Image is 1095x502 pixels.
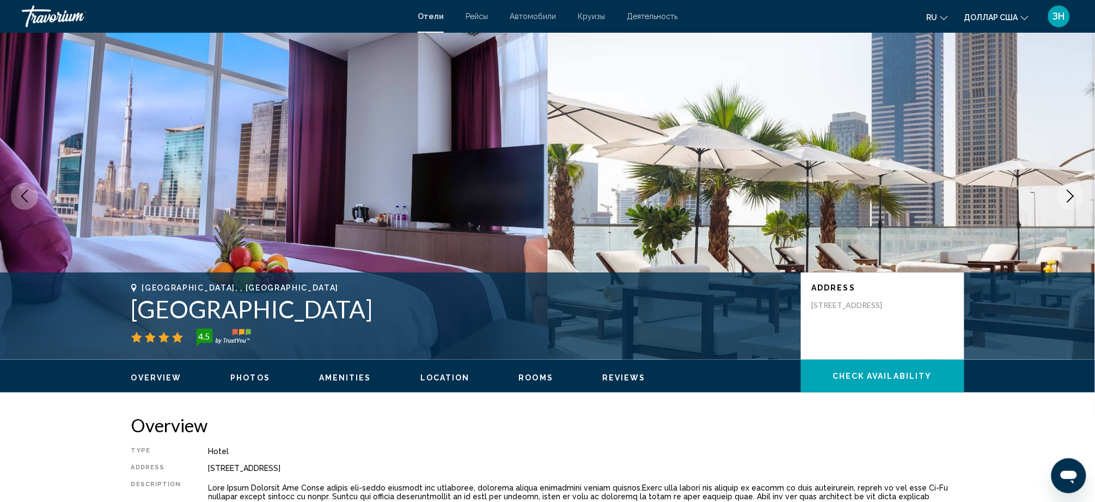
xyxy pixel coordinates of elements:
button: Reviews [602,373,646,383]
button: Amenities [319,373,371,383]
button: Previous image [11,183,38,210]
iframe: Кнопка запуска окна обмена сообщениями [1051,458,1086,493]
button: Меню пользователя [1045,5,1073,28]
span: Check Availability [833,372,932,381]
button: Location [420,373,470,383]
h1: [GEOGRAPHIC_DATA] [131,295,790,323]
button: Check Availability [801,360,964,392]
button: Photos [230,373,270,383]
div: 4.5 [193,330,215,343]
img: trustyou-badge-hor.svg [197,329,251,346]
a: Круизы [578,12,605,21]
font: ru [927,13,938,22]
a: Деятельность [627,12,677,21]
p: [STREET_ADDRESS] [812,300,899,310]
font: доллар США [964,13,1018,22]
p: Address [812,283,953,292]
div: Hotel [209,447,964,456]
a: Отели [418,12,444,21]
button: Изменить язык [927,9,948,25]
div: Address [131,464,181,473]
div: [STREET_ADDRESS] [209,464,964,473]
div: Type [131,447,181,456]
span: [GEOGRAPHIC_DATA], , [GEOGRAPHIC_DATA] [142,283,339,292]
button: Rooms [519,373,554,383]
button: Изменить валюту [964,9,1029,25]
h2: Overview [131,414,964,436]
font: ЗН [1053,10,1065,22]
a: Травориум [22,5,407,27]
a: Рейсы [466,12,488,21]
button: Next image [1057,183,1084,210]
a: Автомобили [510,12,556,21]
button: Overview [131,373,182,383]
